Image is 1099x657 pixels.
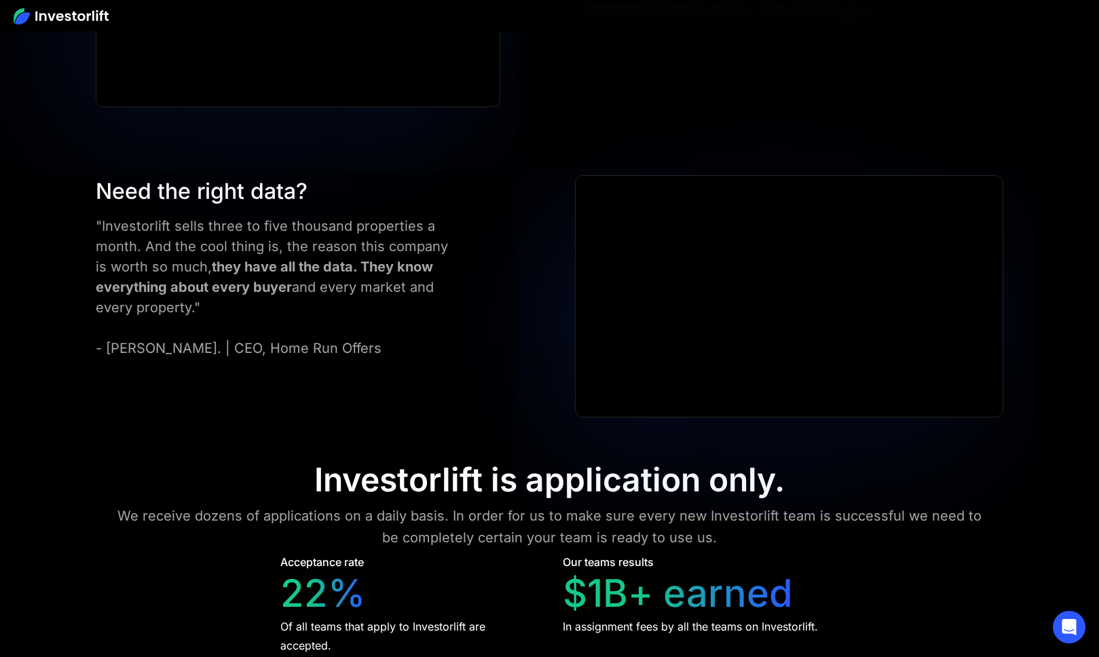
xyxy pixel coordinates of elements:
[563,571,793,616] div: $1B+ earned
[96,259,433,295] strong: they have all the data. They know everything about every buyer
[576,176,1003,417] iframe: Ryan Pineda | Testimonial
[280,617,538,655] div: Of all teams that apply to Investorlift are accepted.
[563,617,818,636] div: In assignment fees by all the teams on Investorlift.
[96,175,460,208] div: Need the right data?
[280,554,364,570] div: Acceptance rate
[1053,611,1085,643] div: Open Intercom Messenger
[96,216,460,358] div: "Investorlift sells three to five thousand properties a month. And the cool thing is, the reason ...
[110,505,989,548] div: We receive dozens of applications on a daily basis. In order for us to make sure every new Invest...
[563,554,654,570] div: Our teams results
[314,460,785,500] div: Investorlift is application only.
[280,571,366,616] div: 22%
